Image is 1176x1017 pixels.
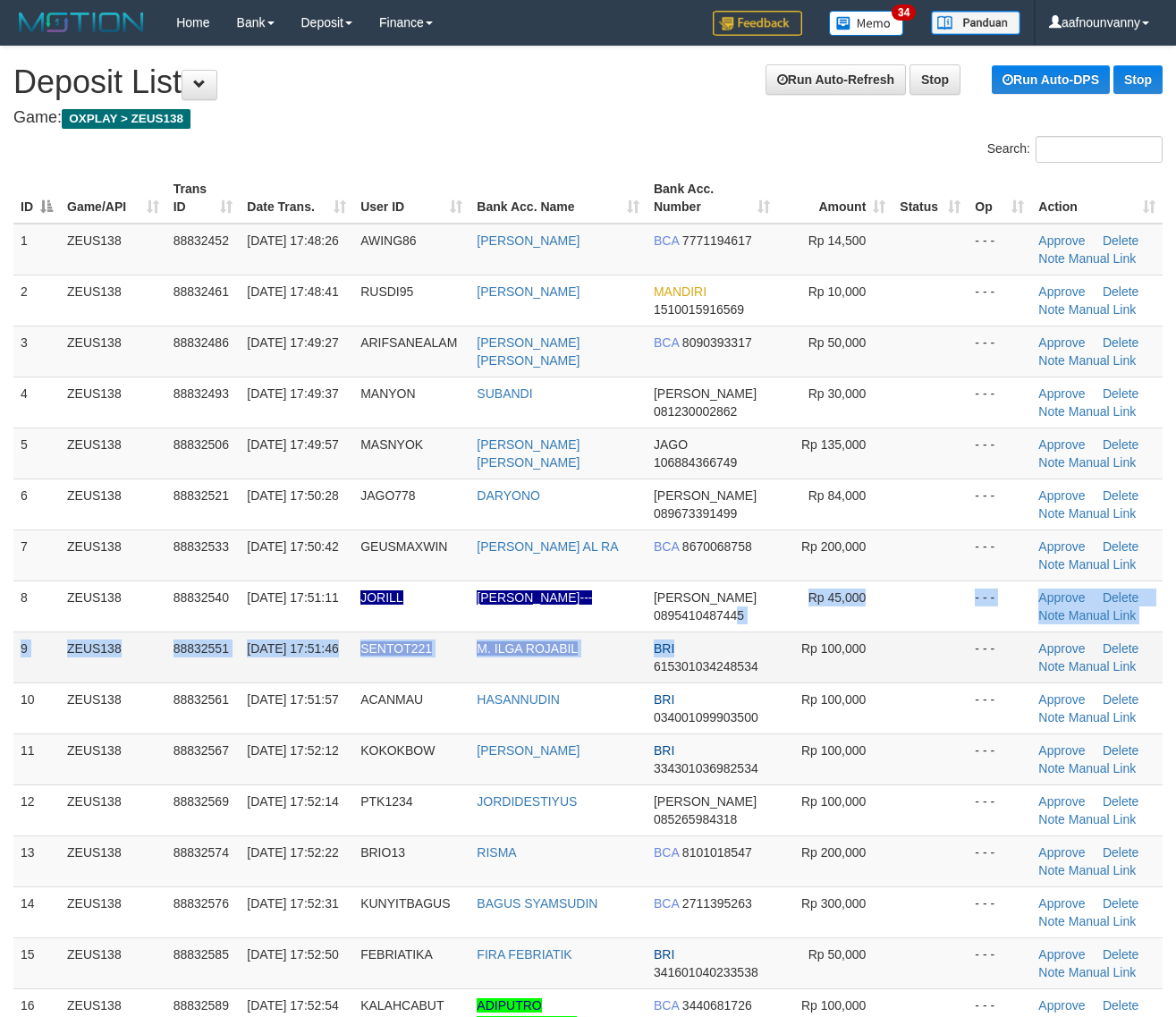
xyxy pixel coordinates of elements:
span: BRI [654,743,674,758]
span: [DATE] 17:49:27 [247,335,338,350]
a: Note [1038,710,1065,725]
span: MASNYOK [360,437,423,452]
span: RUSDI95 [360,284,413,299]
span: Copy 7771194617 to clipboard [682,233,752,248]
span: BRI [654,692,674,707]
span: 88832561 [173,692,229,707]
td: ZEUS138 [60,428,166,479]
a: Delete [1103,488,1138,503]
a: Manual Link [1069,659,1137,674]
a: Manual Link [1069,251,1137,266]
td: - - - [968,428,1031,479]
span: 88832486 [173,335,229,350]
span: 88832585 [173,947,229,962]
span: [DATE] 17:51:57 [247,692,338,707]
span: 88832569 [173,794,229,809]
td: ZEUS138 [60,326,166,377]
a: SUBANDI [477,386,532,401]
span: [DATE] 17:48:41 [247,284,338,299]
span: Rp 300,000 [801,896,866,911]
a: Stop [1113,65,1163,94]
span: BRIO13 [360,845,405,860]
th: Status: activate to sort column ascending [893,173,968,224]
a: Approve [1038,488,1085,503]
a: Manual Link [1069,863,1137,877]
a: Approve [1038,692,1085,707]
a: Manual Link [1069,608,1137,623]
td: ZEUS138 [60,886,166,937]
span: Copy 085265984318 to clipboard [654,812,737,826]
a: Approve [1038,437,1085,452]
td: ZEUS138 [60,479,166,530]
span: BRI [654,641,674,656]
a: Approve [1038,743,1085,758]
span: BCA [654,335,679,350]
span: [DATE] 17:52:50 [247,947,338,962]
th: ID: activate to sort column descending [13,173,60,224]
a: FIRA FEBRIATIK [477,947,571,962]
a: Approve [1038,386,1085,401]
a: Approve [1038,335,1085,350]
td: ZEUS138 [60,377,166,428]
td: 4 [13,377,60,428]
td: ZEUS138 [60,275,166,326]
td: - - - [968,581,1031,631]
a: Stop [909,64,960,95]
td: 8 [13,581,60,631]
a: Delete [1103,386,1138,401]
td: 6 [13,479,60,530]
span: [DATE] 17:50:42 [247,539,338,554]
a: Approve [1038,794,1085,809]
span: Copy 8101018547 to clipboard [682,845,752,860]
span: GEUSMAXWIN [360,539,447,554]
span: Rp 45,000 [808,590,867,605]
span: [DATE] 17:52:31 [247,896,338,911]
span: JAGO [654,437,688,452]
a: Delete [1103,539,1138,554]
th: Trans ID: activate to sort column ascending [166,173,241,224]
span: Copy 106884366749 to clipboard [654,455,737,470]
a: Note [1038,557,1065,572]
a: Manual Link [1069,761,1137,775]
a: Approve [1038,947,1085,962]
img: MOTION_logo.png [13,9,149,36]
th: Bank Acc. Name: activate to sort column ascending [470,173,647,224]
a: Manual Link [1069,506,1137,521]
span: Copy 0895410487445 to clipboard [654,608,744,623]
td: 14 [13,886,60,937]
span: Rp 200,000 [801,845,866,860]
span: PTK1234 [360,794,412,809]
img: Button%20Memo.svg [829,11,904,36]
th: Amount: activate to sort column ascending [777,173,893,224]
span: KUNYITBAGUS [360,896,450,911]
span: [DATE] 17:48:26 [247,233,338,248]
a: Manual Link [1069,455,1137,470]
td: 11 [13,733,60,784]
a: Manual Link [1069,914,1137,928]
a: Manual Link [1069,965,1137,979]
span: [DATE] 17:52:14 [247,794,338,809]
span: Copy 8670068758 to clipboard [682,539,752,554]
span: 88832567 [173,743,229,758]
span: ACANMAU [360,692,423,707]
span: BCA [654,998,679,1013]
a: HASANNUDIN [477,692,560,707]
th: User ID: activate to sort column ascending [353,173,470,224]
span: Copy 8090393317 to clipboard [682,335,752,350]
a: Approve [1038,998,1085,1013]
a: Approve [1038,284,1085,299]
a: [PERSON_NAME] [PERSON_NAME] [477,335,580,368]
td: - - - [968,682,1031,733]
a: BAGUS SYAMSUDIN [477,896,597,911]
a: Delete [1103,794,1138,809]
a: Approve [1038,641,1085,656]
span: Copy 081230002862 to clipboard [654,404,737,419]
span: AWING86 [360,233,417,248]
a: Delete [1103,743,1138,758]
span: ARIFSANEALAM [360,335,457,350]
a: Manual Link [1069,710,1137,725]
h4: Game: [13,109,1163,127]
span: Rp 100,000 [801,794,866,809]
td: - - - [968,835,1031,886]
a: Delete [1103,845,1138,860]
